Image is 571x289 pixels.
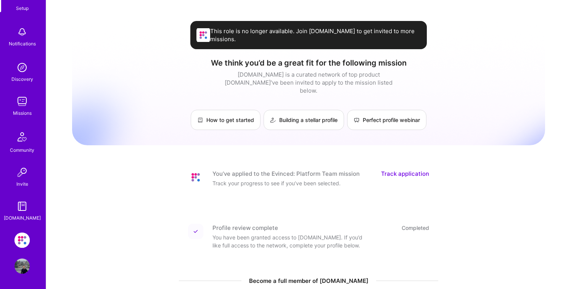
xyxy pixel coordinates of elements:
div: [DOMAIN_NAME] is a curated network of top product [DOMAIN_NAME]’ve been invited to apply to the m... [223,71,394,95]
img: Community [13,128,31,146]
img: Company Logo [196,28,210,42]
div: Completed [402,224,429,232]
div: Profile review complete [212,224,278,232]
a: Perfect profile webinar [347,110,426,130]
div: Discovery [11,75,33,83]
a: Track application [381,170,429,178]
img: Company Logo [188,170,203,185]
div: Missions [13,109,32,117]
img: Perfect profile webinar [354,117,360,123]
img: discovery [14,60,30,75]
a: Building a stellar profile [264,110,344,130]
img: bell [14,24,30,40]
img: Building a stellar profile [270,117,276,123]
img: guide book [14,199,30,214]
div: Setup [16,4,29,12]
img: How to get started [197,117,203,123]
div: Community [10,146,34,154]
div: You’ve applied to the Evinced: Platform Team mission [212,170,360,178]
img: Invite [14,165,30,180]
h1: We think you’d be a great fit for the following mission [72,58,545,67]
div: Notifications [9,40,36,48]
span: This role is no longer available. Join [DOMAIN_NAME] to get invited to more missions. [210,27,421,43]
a: User Avatar [13,258,32,274]
img: teamwork [14,94,30,109]
div: Invite [16,180,28,188]
img: Completed [193,229,198,234]
span: Become a full member of [DOMAIN_NAME] [249,277,368,285]
img: Evinced: Platform Team [14,233,30,248]
div: You have been granted access to [DOMAIN_NAME]. If you’d like full access to the network, complete... [212,233,365,249]
a: Evinced: Platform Team [13,233,32,248]
div: [DOMAIN_NAME] [4,214,41,222]
div: Track your progress to see if you’ve been selected. [212,179,365,187]
img: User Avatar [14,258,30,274]
a: How to get started [191,110,261,130]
